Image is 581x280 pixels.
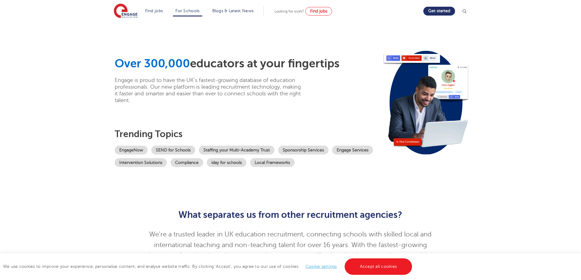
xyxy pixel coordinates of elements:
[115,158,167,167] a: Intervention Solutions
[212,9,254,13] a: Blogs & Latest News
[175,9,199,13] a: For Schools
[115,129,379,140] h3: Trending topics
[115,146,148,154] a: EngageNow
[115,77,302,104] p: Engage is proud to have the UK’s fastest-growing database of education professionals. Our new pla...
[145,9,163,13] a: Find jobs
[170,158,203,167] a: Compliance
[199,146,274,154] a: Staffing your Multi-Academy Trust
[423,7,455,16] a: Get started
[278,146,328,154] a: Sponsorship Services
[382,46,469,159] img: Image for: Looking for staff
[3,264,414,269] span: We use cookies to improve your experience, personalise content, and analyse website traffic. By c...
[141,210,440,220] h2: What separates us from other recruitment agencies?
[345,258,412,275] a: Accept all cookies
[274,9,304,13] span: Looking for work?
[305,7,332,16] a: Find jobs
[310,9,327,13] span: Find jobs
[207,158,246,167] a: iday for schools
[115,57,190,70] span: Over 300,000
[151,146,195,154] a: SEND for Schools
[332,146,373,154] a: Engage Services
[114,4,138,19] img: Engage Education
[115,57,379,71] h1: educators at your fingertips
[306,264,337,269] a: Cookie settings
[250,158,295,167] a: Local Frameworks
